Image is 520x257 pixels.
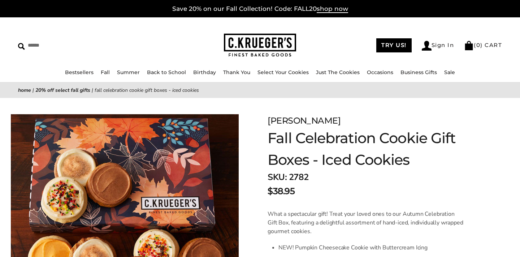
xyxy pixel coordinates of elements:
div: [PERSON_NAME] [268,114,484,127]
span: $38.95 [268,185,295,198]
span: shop now [317,5,348,13]
a: TRY US! [376,38,412,52]
a: Bestsellers [65,69,94,76]
img: Bag [464,41,474,50]
strong: SKU: [268,171,287,183]
a: Thank You [223,69,250,76]
a: Summer [117,69,140,76]
a: 20% Off Select Fall Gifts [35,87,90,94]
h1: Fall Celebration Cookie Gift Boxes - Iced Cookies [268,127,484,171]
a: Occasions [367,69,393,76]
span: | [92,87,93,94]
img: Search [18,43,25,50]
a: Home [18,87,31,94]
img: C.KRUEGER'S [224,34,296,57]
img: Account [422,41,432,51]
nav: breadcrumbs [18,86,502,94]
a: Fall [101,69,110,76]
a: Sign In [422,41,454,51]
span: 0 [476,42,481,48]
a: Birthday [193,69,216,76]
a: Business Gifts [400,69,437,76]
a: Select Your Cookies [257,69,309,76]
span: Fall Celebration Cookie Gift Boxes - Iced Cookies [95,87,199,94]
span: | [32,87,34,94]
a: Back to School [147,69,186,76]
p: What a spectacular gift! Treat your loved ones to our Autumn Celebration Gift Box, featuring a de... [268,210,465,236]
li: NEW! Pumpkin Cheesecake Cookie with Buttercream Icing [278,241,465,254]
a: Just The Cookies [316,69,360,76]
a: Save 20% on our Fall Collection! Code: FALL20shop now [172,5,348,13]
a: (0) CART [464,42,502,48]
a: Sale [444,69,455,76]
input: Search [18,40,132,51]
span: 2782 [289,171,308,183]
